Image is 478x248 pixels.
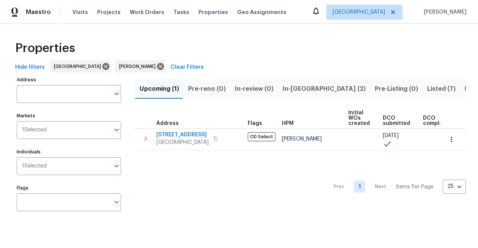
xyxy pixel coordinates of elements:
span: Pre-reno (0) [188,84,226,94]
nav: Pagination Navigation [327,155,466,219]
button: Clear Filters [168,60,207,74]
span: Maestro [26,8,51,16]
span: [DATE] [383,133,399,138]
label: Flags [17,186,121,190]
button: Open [111,88,122,99]
span: Clear Filters [171,63,204,72]
span: DCO submitted [383,115,410,126]
span: In-[GEOGRAPHIC_DATA] (2) [283,84,366,94]
a: Goto page 1 [354,181,365,193]
label: Markets [17,114,121,118]
span: Properties [198,8,228,16]
span: In-review (0) [235,84,274,94]
span: 1 Selected [22,163,47,169]
label: Address [17,77,121,82]
span: Tasks [173,9,189,15]
span: Hide filters [15,63,45,72]
span: Listed (7) [427,84,456,94]
p: Items Per Page [396,183,434,191]
span: Projects [97,8,121,16]
span: Upcoming (1) [140,84,179,94]
span: [PERSON_NAME] [421,8,467,16]
span: DCO complete [423,115,448,126]
span: OD Select [248,132,275,141]
span: Geo Assignments [237,8,286,16]
span: HPM [282,121,294,126]
button: Open [111,197,122,207]
span: Properties [15,44,75,52]
span: Flags [248,121,262,126]
span: [GEOGRAPHIC_DATA] [54,63,104,70]
span: [PERSON_NAME] [282,136,322,142]
div: [PERSON_NAME] [115,60,165,73]
span: Initial WOs created [348,110,370,126]
span: [GEOGRAPHIC_DATA] [333,8,385,16]
span: Pre-Listing (0) [375,84,418,94]
div: [GEOGRAPHIC_DATA] [50,60,111,73]
span: [GEOGRAPHIC_DATA] [156,139,209,146]
span: Work Orders [130,8,164,16]
label: Individuals [17,150,121,154]
button: Hide filters [12,60,48,74]
button: Open [111,125,122,135]
button: Open [111,161,122,171]
span: Visits [72,8,88,16]
span: 1 Selected [22,127,47,133]
div: 25 [443,177,466,196]
span: [STREET_ADDRESS] [156,131,209,139]
span: [PERSON_NAME] [119,63,159,70]
span: Address [156,121,179,126]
